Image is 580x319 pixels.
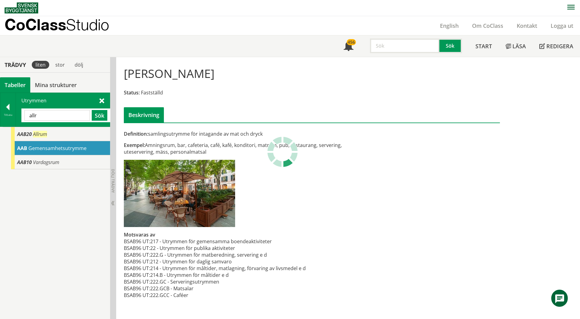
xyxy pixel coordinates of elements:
[150,285,306,292] td: 222.GCB - Matsalar
[544,22,580,29] a: Logga ut
[28,145,87,152] span: Gemensamhetsutrymme
[30,77,81,93] a: Mina strukturer
[124,130,371,137] div: samlingsutrymme för intagande av mat och dryck
[66,16,109,34] span: Studio
[337,35,360,57] a: 456
[533,35,580,57] a: Redigera
[124,245,150,251] td: BSAB96 UT:
[124,89,140,96] span: Status:
[16,93,110,127] div: Utrymmen
[24,110,90,121] input: Sök
[124,160,235,227] img: bea-matsal.jpg
[124,285,150,292] td: BSAB96 UT:
[124,231,155,238] span: Motsvaras av
[267,137,298,167] img: Laddar
[99,97,104,104] span: Stäng sök
[124,142,145,148] span: Exempel:
[439,38,462,53] button: Sök
[124,142,371,155] div: Amningsrum, bar, cafeteria, café, kafé, konditori, matrum, pub, restaurang, servering, uteserveri...
[17,159,32,166] span: AAB10
[512,42,526,50] span: Läsa
[475,42,492,50] span: Start
[124,272,150,278] td: BSAB96 UT:
[52,61,68,69] div: stor
[150,272,306,278] td: 214.B - Utrymmen för måltider e d
[124,107,164,123] div: Beskrivning
[150,258,306,265] td: 212 - Utrymmen för daglig samvaro
[71,61,87,69] div: dölj
[1,61,29,68] div: Trädvy
[5,16,122,35] a: CoClassStudio
[17,131,32,137] span: AAB20
[344,42,353,52] span: Notifikationer
[32,61,49,69] div: liten
[11,127,110,141] div: Gå till informationssidan för CoClass Studio
[124,278,150,285] td: BSAB96 UT:
[546,42,573,50] span: Redigera
[141,89,163,96] span: Fastställd
[150,265,306,272] td: 214 - Utrymmen för måltider, matlagning, förvaring av livsmedel e d
[33,131,47,137] span: Allrum
[110,169,116,193] span: Dölj trädvy
[124,258,150,265] td: BSAB96 UT:
[5,21,109,28] p: CoClass
[370,38,439,53] input: Sök
[347,39,356,45] div: 456
[150,245,306,251] td: 22 - Utrymmen för publika aktiviteter
[499,35,533,57] a: Läsa
[33,159,59,166] span: Vardagsrum
[124,67,214,80] h1: [PERSON_NAME]
[0,112,16,117] div: Tillbaka
[92,110,107,121] button: Sök
[150,251,306,258] td: 222.G - Utrymmen för matberedning, servering e d
[433,22,465,29] a: English
[150,278,306,285] td: 222.GC - Serveringsutrymmen
[124,130,148,137] span: Definition:
[11,155,110,169] div: Gå till informationssidan för CoClass Studio
[17,145,27,152] span: AAB
[469,35,499,57] a: Start
[150,292,306,299] td: 222.GCC - Caféer
[11,141,110,155] div: Gå till informationssidan för CoClass Studio
[124,265,150,272] td: BSAB96 UT:
[5,2,38,13] img: Svensk Byggtjänst
[124,251,150,258] td: BSAB96 UT:
[124,292,150,299] td: BSAB96 UT:
[150,238,306,245] td: 217 - Utrymmen för gemensamma boendeaktiviteter
[465,22,510,29] a: Om CoClass
[510,22,544,29] a: Kontakt
[124,238,150,245] td: BSAB96 UT:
